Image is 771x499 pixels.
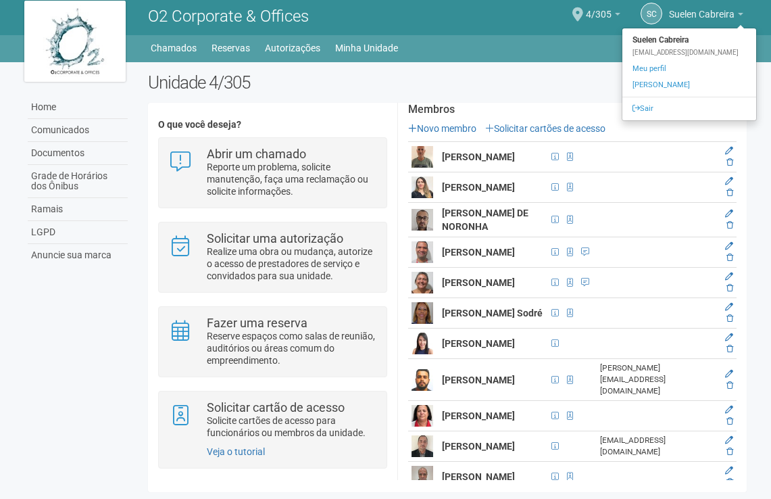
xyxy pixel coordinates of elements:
[600,362,715,397] div: [PERSON_NAME][EMAIL_ADDRESS][DOMAIN_NAME]
[408,103,737,116] strong: Membros
[725,146,733,156] a: Editar membro
[725,369,733,379] a: Editar membro
[207,446,265,457] a: Veja o tutorial
[622,61,756,77] a: Meu perfil
[169,402,376,439] a: Solicitar cartão de acesso Solicite cartões de acesso para funcionários ou membros da unidade.
[726,188,733,197] a: Excluir membro
[265,39,320,57] a: Autorizações
[726,158,733,167] a: Excluir membro
[622,48,756,57] div: [EMAIL_ADDRESS][DOMAIN_NAME]
[28,221,128,244] a: LGPD
[207,316,307,330] strong: Fazer uma reserva
[725,209,733,218] a: Editar membro
[586,11,620,22] a: 4/305
[442,277,515,288] strong: [PERSON_NAME]
[207,231,343,245] strong: Solicitar uma autorização
[622,32,756,48] strong: Suelen Cabreira
[726,381,733,390] a: Excluir membro
[442,471,515,482] strong: [PERSON_NAME]
[622,77,756,93] a: [PERSON_NAME]
[408,123,476,134] a: Novo membro
[28,165,128,198] a: Grade de Horários dos Ônibus
[442,182,515,193] strong: [PERSON_NAME]
[725,333,733,342] a: Editar membro
[726,417,733,426] a: Excluir membro
[725,302,733,312] a: Editar membro
[28,96,128,119] a: Home
[335,39,398,57] a: Minha Unidade
[412,176,433,198] img: user.png
[725,466,733,475] a: Editar membro
[725,176,733,186] a: Editar membro
[412,209,433,231] img: user.png
[28,119,128,142] a: Comunicados
[726,283,733,293] a: Excluir membro
[412,302,433,324] img: user.png
[442,375,515,385] strong: [PERSON_NAME]
[207,330,376,366] p: Reserve espaços como salas de reunião, auditórios ou áreas comum do empreendimento.
[412,333,433,354] img: user.png
[412,146,433,168] img: user.png
[169,148,376,197] a: Abrir um chamado Reporte um problema, solicite manutenção, faça uma reclamação ou solicite inform...
[442,338,515,349] strong: [PERSON_NAME]
[412,369,433,391] img: user.png
[148,7,309,26] span: O2 Corporate & Offices
[725,241,733,251] a: Editar membro
[442,208,528,232] strong: [PERSON_NAME] DE NORONHA
[725,272,733,281] a: Editar membro
[442,247,515,258] strong: [PERSON_NAME]
[24,1,126,82] img: logo.jpg
[725,405,733,414] a: Editar membro
[726,253,733,262] a: Excluir membro
[726,344,733,354] a: Excluir membro
[148,72,747,93] h2: Unidade 4/305
[207,147,306,161] strong: Abrir um chamado
[207,161,376,197] p: Reporte um problema, solicite manutenção, faça uma reclamação ou solicite informações.
[412,466,433,488] img: user.png
[158,120,387,130] h4: O que você deseja?
[669,11,743,22] a: Suelen Cabreira
[28,142,128,165] a: Documentos
[622,101,756,117] a: Sair
[412,405,433,427] img: user.png
[207,400,345,414] strong: Solicitar cartão de acesso
[725,435,733,445] a: Editar membro
[169,233,376,282] a: Solicitar uma autorização Realize uma obra ou mudança, autorize o acesso de prestadores de serviç...
[212,39,250,57] a: Reservas
[485,123,605,134] a: Solicitar cartões de acesso
[726,314,733,323] a: Excluir membro
[207,414,376,439] p: Solicite cartões de acesso para funcionários ou membros da unidade.
[726,447,733,456] a: Excluir membro
[600,435,715,458] div: [EMAIL_ADDRESS][DOMAIN_NAME]
[442,308,543,318] strong: [PERSON_NAME] Sodré
[442,441,515,452] strong: [PERSON_NAME]
[412,435,433,457] img: user.png
[412,272,433,293] img: user.png
[442,410,515,421] strong: [PERSON_NAME]
[641,3,662,24] a: SC
[28,198,128,221] a: Ramais
[28,244,128,266] a: Anuncie sua marca
[726,220,733,230] a: Excluir membro
[442,151,515,162] strong: [PERSON_NAME]
[207,245,376,282] p: Realize uma obra ou mudança, autorize o acesso de prestadores de serviço e convidados para sua un...
[169,317,376,366] a: Fazer uma reserva Reserve espaços como salas de reunião, auditórios ou áreas comum do empreendime...
[412,241,433,263] img: user.png
[151,39,197,57] a: Chamados
[726,477,733,487] a: Excluir membro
